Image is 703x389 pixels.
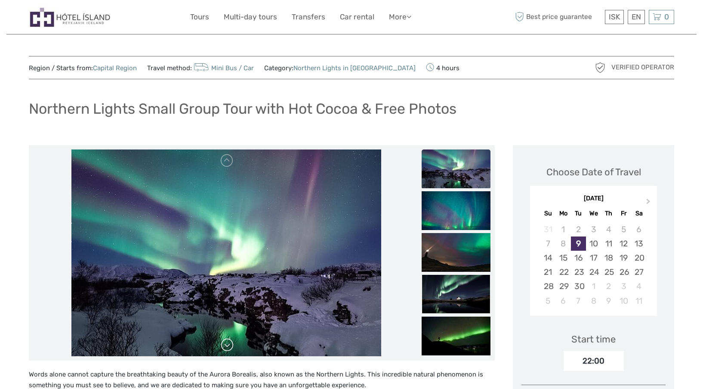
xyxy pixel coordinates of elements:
button: Next Month [642,196,656,210]
a: More [389,11,411,23]
div: Choose Thursday, October 9th, 2025 [601,294,616,308]
div: Not available Monday, September 8th, 2025 [556,237,571,251]
div: Choose Friday, September 19th, 2025 [616,251,631,265]
img: 7b10c2ed7d464e8ba987b42cc1113a35_slider_thumbnail.jpg [422,191,490,230]
div: Sa [631,208,646,219]
span: ISK [609,12,620,21]
div: [DATE] [530,194,657,203]
span: Travel method: [147,62,254,74]
a: Car rental [340,11,374,23]
div: Not available Wednesday, September 3rd, 2025 [586,222,601,237]
div: Choose Tuesday, September 23rd, 2025 [571,265,586,279]
img: e4424fe0495f47ce9cd929889794f304_slider_thumbnail.jpg [422,275,490,314]
div: Fr [616,208,631,219]
div: Choose Friday, September 12th, 2025 [616,237,631,251]
div: Choose Monday, October 6th, 2025 [556,294,571,308]
div: Choose Monday, September 15th, 2025 [556,251,571,265]
div: EN [628,10,645,24]
div: Choose Tuesday, September 9th, 2025 [571,237,586,251]
div: Choose Saturday, September 20th, 2025 [631,251,646,265]
div: Choose Tuesday, September 30th, 2025 [571,279,586,293]
img: Hótel Ísland [29,6,111,28]
img: 8c3ac6806fd64b33a2ca3b64f1dd7e56_slider_thumbnail.jpg [422,149,490,188]
div: Choose Tuesday, October 7th, 2025 [571,294,586,308]
span: 4 hours [426,62,459,74]
div: Not available Thursday, September 4th, 2025 [601,222,616,237]
span: Region / Starts from: [29,64,137,73]
div: Choose Date of Travel [546,165,641,179]
div: Not available Saturday, September 6th, 2025 [631,222,646,237]
a: Transfers [292,11,325,23]
div: Choose Wednesday, September 24th, 2025 [586,265,601,279]
a: Capital Region [93,64,137,72]
div: Choose Monday, September 29th, 2025 [556,279,571,293]
div: Choose Sunday, September 14th, 2025 [540,251,555,265]
span: Category: [264,64,416,73]
div: Tu [571,208,586,219]
div: Choose Monday, September 22nd, 2025 [556,265,571,279]
h1: Northern Lights Small Group Tour with Hot Cocoa & Free Photos [29,100,456,118]
span: Verified Operator [611,63,674,72]
div: Choose Saturday, October 11th, 2025 [631,294,646,308]
div: Not available Sunday, September 7th, 2025 [540,237,555,251]
a: Multi-day tours [224,11,277,23]
span: 0 [663,12,670,21]
div: month 2025-09 [533,222,654,308]
div: Not available Sunday, August 31st, 2025 [540,222,555,237]
p: We're away right now. Please check back later! [12,15,97,22]
div: Choose Thursday, September 18th, 2025 [601,251,616,265]
div: Choose Wednesday, September 10th, 2025 [586,237,601,251]
div: Not available Monday, September 1st, 2025 [556,222,571,237]
div: Choose Sunday, October 5th, 2025 [540,294,555,308]
a: Tours [190,11,209,23]
div: Choose Saturday, September 13th, 2025 [631,237,646,251]
div: Th [601,208,616,219]
div: 22:00 [564,351,624,371]
a: Mini Bus / Car [192,64,254,72]
div: Choose Thursday, September 11th, 2025 [601,237,616,251]
div: Choose Sunday, September 28th, 2025 [540,279,555,293]
div: Choose Thursday, October 2nd, 2025 [601,279,616,293]
img: 0040ebbe407e4651a2e85cb28f70d7b5_slider_thumbnail.jpg [422,317,490,355]
span: Best price guarantee [513,10,603,24]
div: Choose Friday, October 10th, 2025 [616,294,631,308]
div: Start time [571,333,616,346]
div: Mo [556,208,571,219]
img: 620f1439602b4a4588db59d06174df7a_slider_thumbnail.jpg [422,233,490,272]
div: Choose Saturday, October 4th, 2025 [631,279,646,293]
div: Choose Friday, October 3rd, 2025 [616,279,631,293]
div: Not available Friday, September 5th, 2025 [616,222,631,237]
a: Northern Lights in [GEOGRAPHIC_DATA] [293,64,416,72]
div: Not available Tuesday, September 2nd, 2025 [571,222,586,237]
button: Open LiveChat chat widget [99,13,109,24]
div: We [586,208,601,219]
div: Su [540,208,555,219]
div: Choose Tuesday, September 16th, 2025 [571,251,586,265]
div: Choose Wednesday, October 1st, 2025 [586,279,601,293]
div: Choose Wednesday, September 17th, 2025 [586,251,601,265]
div: Choose Thursday, September 25th, 2025 [601,265,616,279]
div: Choose Sunday, September 21st, 2025 [540,265,555,279]
img: 8c3ac6806fd64b33a2ca3b64f1dd7e56_main_slider.jpg [71,149,381,356]
div: Choose Friday, September 26th, 2025 [616,265,631,279]
div: Choose Wednesday, October 8th, 2025 [586,294,601,308]
img: verified_operator_grey_128.png [593,61,607,75]
div: Choose Saturday, September 27th, 2025 [631,265,646,279]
